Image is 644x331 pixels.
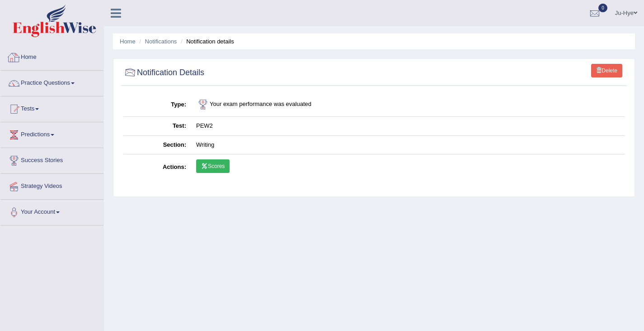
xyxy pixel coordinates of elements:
[123,154,191,181] th: Actions
[0,174,103,197] a: Strategy Videos
[191,117,625,136] td: PEW2
[0,96,103,119] a: Tests
[179,37,234,46] li: Notification details
[191,93,625,117] td: Your exam performance was evaluated
[0,71,103,93] a: Practice Questions
[123,93,191,117] th: Type
[145,38,177,45] a: Notifications
[0,45,103,67] a: Home
[191,135,625,154] td: Writing
[0,122,103,145] a: Predictions
[120,38,136,45] a: Home
[0,148,103,171] a: Success Stories
[598,4,607,12] span: 0
[123,135,191,154] th: Section
[196,159,230,173] a: Scores
[123,117,191,136] th: Test
[591,64,622,77] a: Delete
[123,66,204,80] h2: Notification Details
[0,200,103,222] a: Your Account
